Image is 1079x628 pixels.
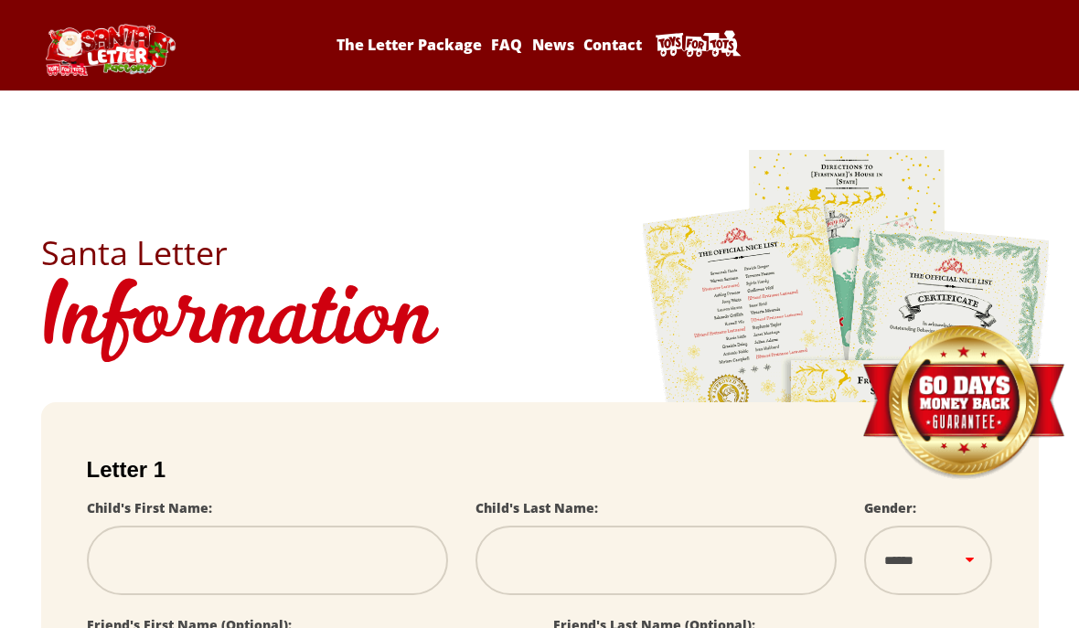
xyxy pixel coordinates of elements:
[488,35,525,55] a: FAQ
[529,35,576,55] a: News
[334,35,485,55] a: The Letter Package
[41,24,178,76] img: Santa Letter Logo
[864,499,916,516] label: Gender:
[87,499,212,516] label: Child's First Name:
[41,237,1039,270] h2: Santa Letter
[581,35,645,55] a: Contact
[860,325,1066,481] img: Money Back Guarantee
[475,499,598,516] label: Child's Last Name:
[41,270,1039,375] h1: Information
[87,457,993,483] h2: Letter 1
